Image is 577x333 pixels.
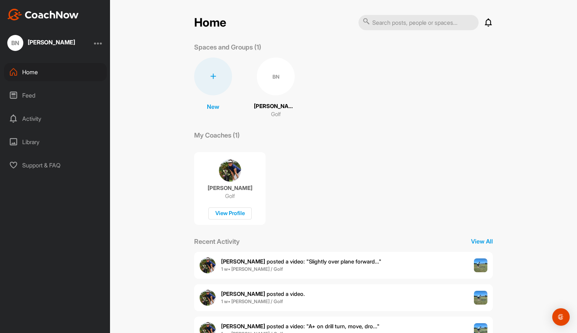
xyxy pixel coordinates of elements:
[221,290,265,297] b: [PERSON_NAME]
[471,237,493,246] p: View All
[552,308,570,326] div: Open Intercom Messenger
[474,291,488,305] img: post image
[28,39,75,45] div: [PERSON_NAME]
[7,9,79,20] img: CoachNow
[4,133,107,151] div: Library
[221,323,265,330] b: [PERSON_NAME]
[221,258,381,265] span: posted a video : " Slightly over plane forward... "
[207,102,219,111] p: New
[474,258,488,272] img: post image
[200,257,216,273] img: user avatar
[194,237,240,246] p: Recent Activity
[254,102,298,111] p: [PERSON_NAME]
[7,35,23,51] div: BN
[271,110,281,119] p: Golf
[221,290,305,297] span: posted a video .
[4,63,107,81] div: Home
[4,156,107,174] div: Support & FAQ
[257,58,295,95] div: BN
[194,16,226,30] h2: Home
[4,86,107,104] div: Feed
[4,110,107,128] div: Activity
[208,207,252,219] div: View Profile
[254,58,298,119] a: BN[PERSON_NAME]Golf
[194,130,240,140] p: My Coaches (1)
[200,290,216,306] img: user avatar
[221,323,380,330] span: posted a video : " A+ on drill turn, move, dro... "
[221,266,283,272] b: 1 w • [PERSON_NAME] / Golf
[194,42,261,52] p: Spaces and Groups (1)
[358,15,479,30] input: Search posts, people or spaces...
[219,159,241,182] img: coach avatar
[221,298,283,304] b: 1 w • [PERSON_NAME] / Golf
[225,193,235,200] p: Golf
[221,258,265,265] b: [PERSON_NAME]
[208,185,252,192] p: [PERSON_NAME]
